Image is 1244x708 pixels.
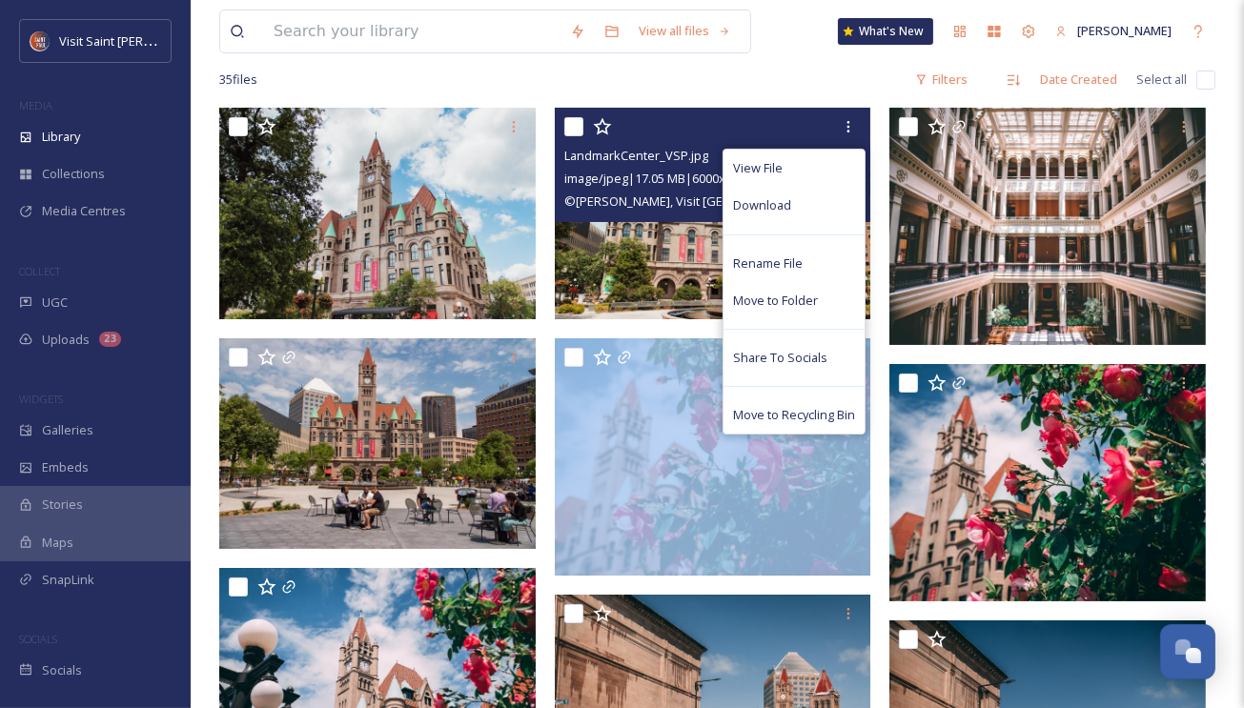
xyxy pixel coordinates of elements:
[219,337,536,548] img: Rice Park - Credit Visit Saint Paul-9.jpg
[906,61,977,98] div: Filters
[42,165,105,183] span: Collections
[59,31,212,50] span: Visit Saint [PERSON_NAME]
[733,196,791,214] span: Download
[733,254,803,273] span: Rename File
[19,264,60,278] span: COLLECT
[99,332,121,347] div: 23
[1046,12,1181,50] a: [PERSON_NAME]
[219,108,536,318] img: LandmarkCenter_VSP (1).jpg
[1030,61,1127,98] div: Date Created
[42,661,82,679] span: Socials
[564,147,708,164] span: LandmarkCenter_VSP.jpg
[42,571,94,589] span: SnapLink
[42,496,83,514] span: Stories
[889,108,1206,345] img: Landmark Center - Credit Visit Saint Paul-14.jpg
[219,71,257,89] span: 35 file s
[564,170,752,187] span: image/jpeg | 17.05 MB | 6000 x 4000
[733,349,827,367] span: Share To Socials
[629,12,741,50] a: View all files
[733,159,783,177] span: View File
[42,534,73,552] span: Maps
[1160,624,1215,679] button: Open Chat
[42,202,126,220] span: Media Centres
[564,192,918,210] span: © [PERSON_NAME], Visit [GEOGRAPHIC_DATA][PERSON_NAME]
[555,338,871,576] img: Landmark Center Flowers - Credit Visit Saint Paul-8.jpg
[264,10,561,52] input: Search your library
[889,364,1206,601] img: Landmark Center Flowers - Credit Visit Saint Paul-7.jpg
[733,406,855,424] span: Move to Recycling Bin
[19,392,63,406] span: WIDGETS
[42,128,80,146] span: Library
[42,293,68,312] span: UGC
[19,98,52,112] span: MEDIA
[1136,71,1187,89] span: Select all
[19,632,57,646] span: SOCIALS
[31,31,50,51] img: Visit%20Saint%20Paul%20Updated%20Profile%20Image.jpg
[42,421,93,439] span: Galleries
[733,292,818,310] span: Move to Folder
[1077,22,1172,39] span: [PERSON_NAME]
[838,18,933,45] a: What's New
[42,458,89,476] span: Embeds
[42,331,90,349] span: Uploads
